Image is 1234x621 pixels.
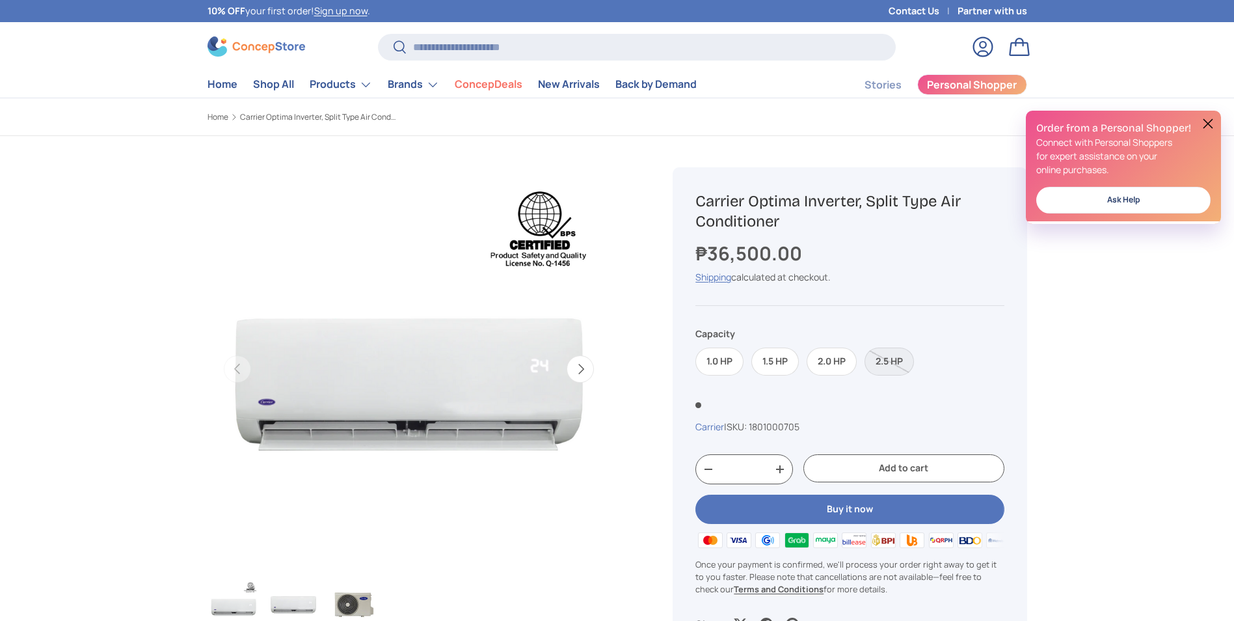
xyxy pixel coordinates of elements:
[240,113,396,121] a: Carrier Optima Inverter, Split Type Air Conditioner
[727,421,747,433] span: SKU:
[310,72,372,98] a: Products
[917,74,1027,95] a: Personal Shopper
[695,421,724,433] a: Carrier
[615,72,697,97] a: Back by Demand
[695,559,1004,596] p: Once your payment is confirmed, we'll process your order right away to get it to you faster. Plea...
[695,270,1004,284] div: calculated at checkout.
[695,191,1004,232] h1: Carrier Optima Inverter, Split Type Air Conditioner
[1036,121,1211,135] h2: Order from a Personal Shopper!
[803,454,1004,482] button: Add to cart
[833,72,1027,98] nav: Secondary
[865,348,914,376] label: Sold out
[208,36,305,57] img: ConcepStore
[695,240,805,266] strong: ₱36,500.00
[695,495,1004,524] button: Buy it now
[725,531,753,550] img: visa
[840,531,868,550] img: billease
[695,327,735,340] legend: Capacity
[380,72,447,98] summary: Brands
[811,531,840,550] img: maya
[724,421,799,433] span: |
[749,421,799,433] span: 1801000705
[455,72,522,97] a: ConcepDeals
[208,5,245,17] strong: 10% OFF
[538,72,600,97] a: New Arrivals
[927,79,1017,90] span: Personal Shopper
[302,72,380,98] summary: Products
[695,531,724,550] img: master
[208,111,642,123] nav: Breadcrumbs
[1036,135,1211,176] p: Connect with Personal Shoppers for expert assistance on your online purchases.
[753,531,782,550] img: gcash
[314,5,368,17] a: Sign up now
[869,531,898,550] img: bpi
[898,531,926,550] img: ubp
[958,4,1027,18] a: Partner with us
[956,531,984,550] img: bdo
[208,113,228,121] a: Home
[253,72,294,97] a: Shop All
[1036,187,1211,214] a: Ask Help
[208,4,370,18] p: your first order! .
[695,271,731,283] a: Shipping
[208,72,237,97] a: Home
[388,72,439,98] a: Brands
[926,531,955,550] img: qrph
[782,531,811,550] img: grabpay
[889,4,958,18] a: Contact Us
[734,583,824,595] a: Terms and Conditions
[984,531,1013,550] img: metrobank
[865,72,902,98] a: Stories
[208,72,697,98] nav: Primary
